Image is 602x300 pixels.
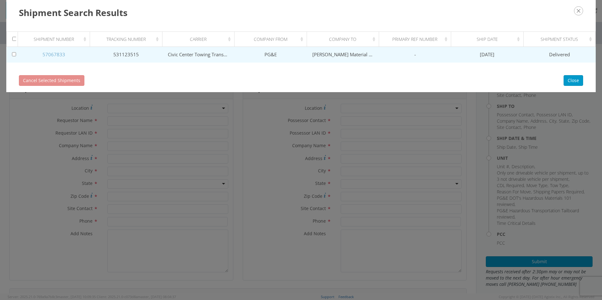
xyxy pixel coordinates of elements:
[168,36,232,42] div: Carrier
[90,47,162,63] td: 531123515
[162,47,234,63] td: Civic Center Towing Transport and Road Service
[384,36,449,42] div: Primary Ref Number
[24,36,88,42] div: Shipment Number
[457,36,521,42] div: Ship Date
[19,75,84,86] button: Cancel Selected Shipments
[235,47,307,63] td: PG&E
[307,47,379,63] td: [PERSON_NAME] Material Handling
[240,36,305,42] div: Company From
[549,51,570,58] span: Delivered
[312,36,377,42] div: Company To
[96,36,160,42] div: Tracking Number
[379,47,451,63] td: -
[23,77,80,83] span: Cancel Selected Shipments
[564,75,583,86] button: Close
[19,6,583,19] h3: Shipment Search Results
[529,36,593,42] div: Shipment Status
[43,51,65,58] a: 57067833
[480,51,494,58] span: [DATE]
